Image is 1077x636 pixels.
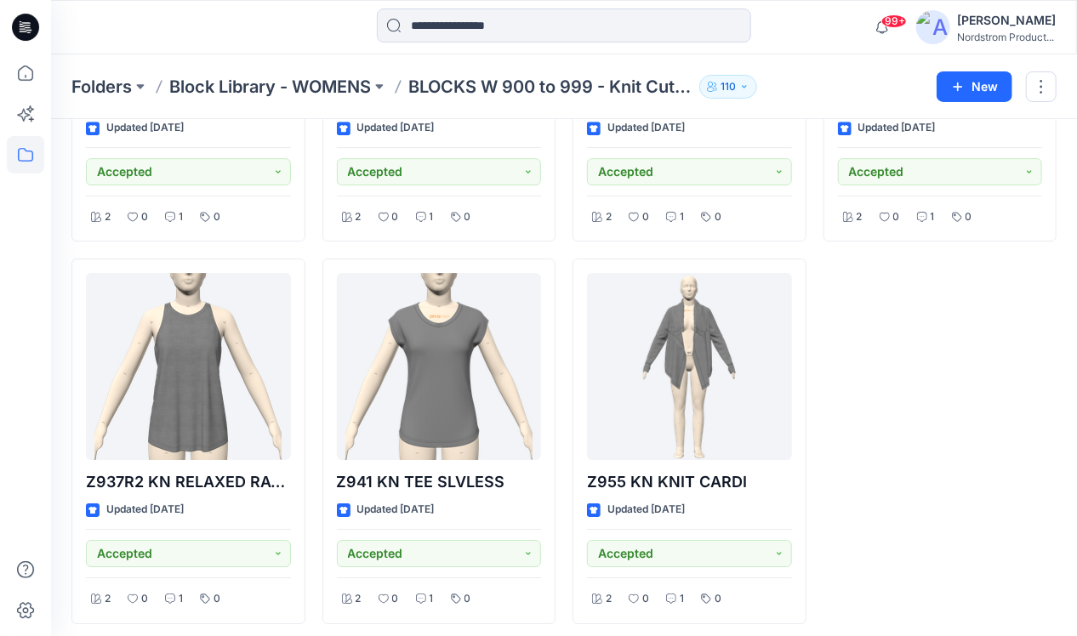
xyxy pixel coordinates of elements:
span: 99+ [881,14,907,28]
p: Z937R2 KN RELAXED RACER BACK [86,470,291,494]
p: Updated [DATE] [106,501,184,519]
p: 2 [356,590,362,608]
p: 0 [141,590,148,608]
img: avatar [916,10,950,44]
p: 0 [392,208,399,226]
p: BLOCKS W 900 to 999 - Knit Cut & Sew Tops [408,75,692,99]
p: 2 [606,590,612,608]
p: 1 [430,208,434,226]
p: 1 [680,590,684,608]
p: Updated [DATE] [607,119,685,137]
p: 0 [141,208,148,226]
p: 2 [606,208,612,226]
p: 0 [464,208,471,226]
p: 0 [893,208,900,226]
a: Z941 KN TEE SLVLESS [337,273,542,460]
a: Z937R2 KN RELAXED RACER BACK [86,273,291,460]
a: Block Library - WOMENS [169,75,371,99]
p: 0 [214,208,220,226]
p: Updated [DATE] [607,501,685,519]
div: [PERSON_NAME] [957,10,1056,31]
p: 110 [721,77,736,96]
p: 2 [105,590,111,608]
a: Z955 KN KNIT CARDI [587,273,792,460]
p: 0 [715,590,721,608]
p: 0 [392,590,399,608]
p: 1 [931,208,935,226]
p: 0 [966,208,972,226]
p: 0 [642,590,649,608]
p: 0 [642,208,649,226]
p: 2 [857,208,863,226]
p: 1 [179,590,183,608]
div: Nordstrom Product... [957,31,1056,43]
p: 1 [430,590,434,608]
p: Updated [DATE] [858,119,936,137]
p: 0 [214,590,220,608]
p: 2 [105,208,111,226]
p: 1 [680,208,684,226]
p: Z941 KN TEE SLVLESS [337,470,542,494]
p: 0 [464,590,471,608]
a: Folders [71,75,132,99]
p: Updated [DATE] [106,119,184,137]
p: Z955 KN KNIT CARDI [587,470,792,494]
button: New [937,71,1012,102]
p: 1 [179,208,183,226]
p: 0 [715,208,721,226]
p: Updated [DATE] [357,119,435,137]
p: Updated [DATE] [357,501,435,519]
p: 2 [356,208,362,226]
button: 110 [699,75,757,99]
